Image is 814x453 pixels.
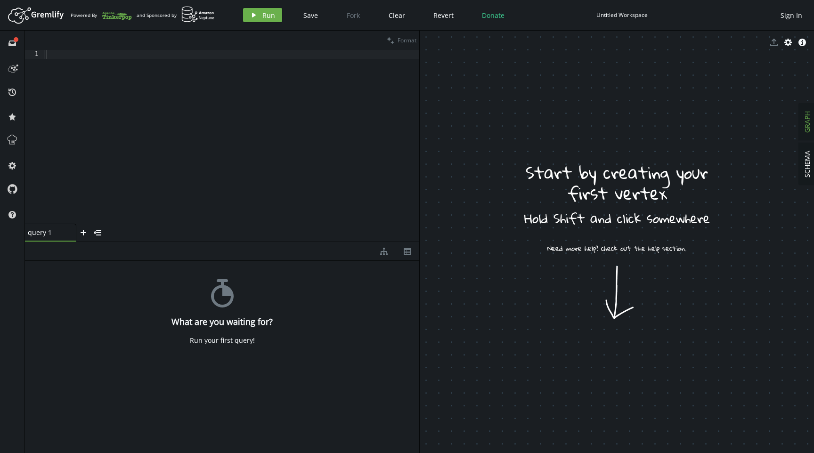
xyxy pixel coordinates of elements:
[243,8,282,22] button: Run
[384,31,419,50] button: Format
[71,7,132,24] div: Powered By
[137,6,215,24] div: and Sponsored by
[190,336,255,345] div: Run your first query!
[181,6,215,23] img: AWS Neptune
[339,8,367,22] button: Fork
[303,11,318,20] span: Save
[389,11,405,20] span: Clear
[426,8,461,22] button: Revert
[433,11,454,20] span: Revert
[25,50,45,59] div: 1
[803,111,812,133] span: GRAPH
[171,317,273,327] h4: What are you waiting for?
[596,11,648,18] div: Untitled Workspace
[382,8,412,22] button: Clear
[482,11,505,20] span: Donate
[803,151,812,178] span: SCHEMA
[28,228,65,237] span: query 1
[781,11,802,20] span: Sign In
[398,36,416,44] span: Format
[296,8,325,22] button: Save
[776,8,807,22] button: Sign In
[347,11,360,20] span: Fork
[262,11,275,20] span: Run
[475,8,512,22] button: Donate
